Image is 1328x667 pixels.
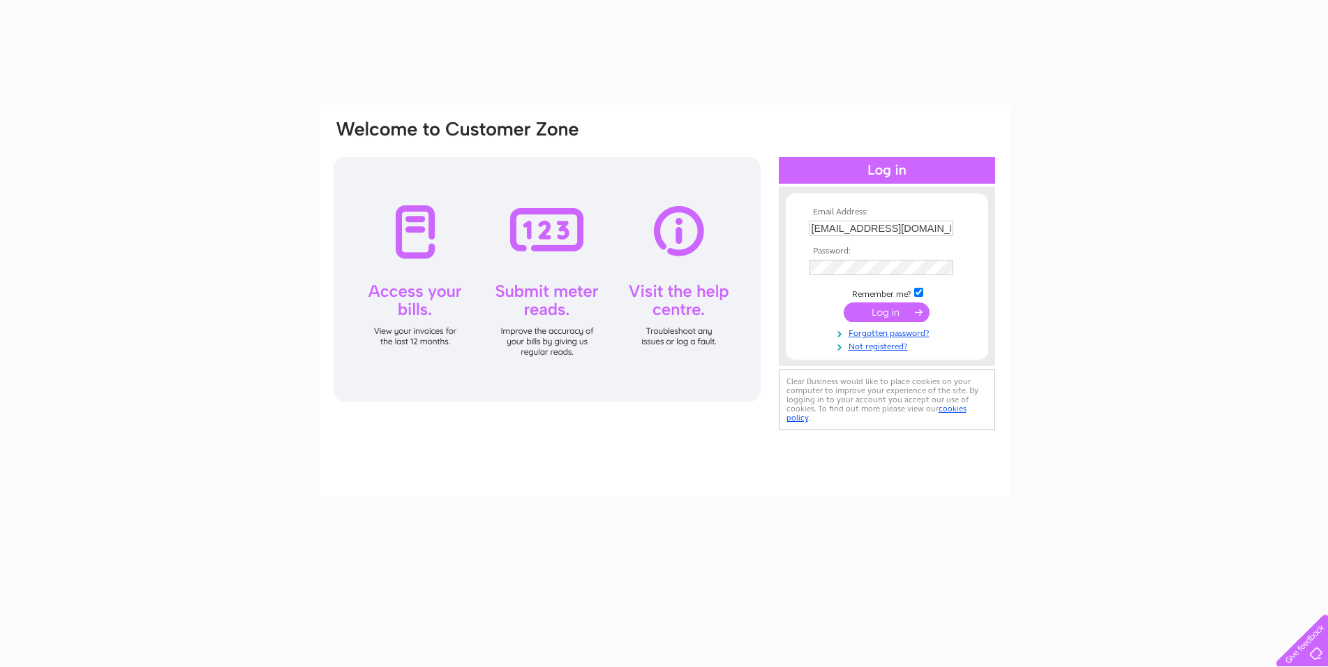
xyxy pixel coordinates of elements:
[810,325,968,339] a: Forgotten password?
[844,302,930,322] input: Submit
[786,404,967,423] a: cookies policy
[806,247,968,256] th: Password:
[806,286,968,300] td: Remember me?
[810,339,968,352] a: Not registered?
[806,207,968,217] th: Email Address:
[779,369,995,430] div: Clear Business would like to place cookies on your computer to improve your experience of the sit...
